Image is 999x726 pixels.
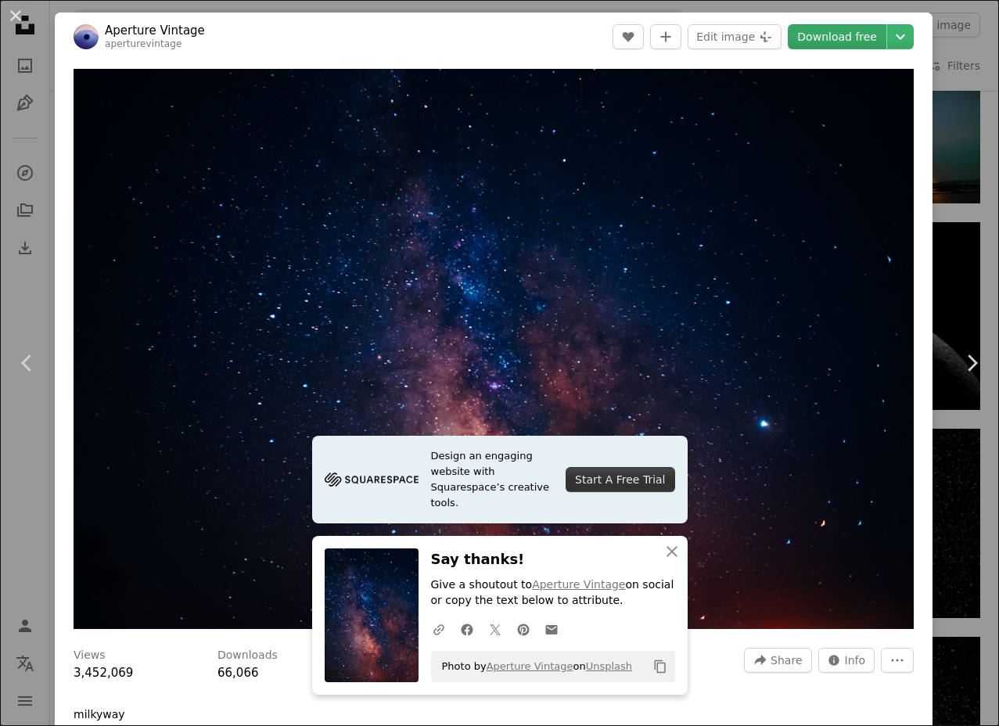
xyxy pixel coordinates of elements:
[788,24,886,49] a: Download free
[105,23,205,38] a: Aperture Vintage
[74,648,106,663] h3: Views
[509,613,537,645] a: Share on Pinterest
[325,468,419,491] img: file-1705255347840-230a6ab5bca9image
[613,24,644,49] button: Like
[532,578,625,591] a: Aperture Vintage
[744,648,811,673] button: Share this image
[105,38,182,49] a: aperturevintage
[647,653,674,680] button: Copy to clipboard
[217,666,259,680] span: 66,066
[845,649,866,672] span: Info
[74,24,99,49] img: Go to Aperture Vintage's profile
[217,648,278,663] h3: Downloads
[650,24,681,49] button: Add to Collection
[688,24,782,49] button: Edit image
[74,69,914,629] button: Zoom in on this image
[74,666,133,680] span: 3,452,069
[944,288,999,438] a: Next
[566,467,674,492] div: Start A Free Trial
[771,649,802,672] span: Share
[431,577,675,609] p: Give a shoutout to on social or copy the text below to attribute.
[74,707,125,723] p: milkyway
[431,548,675,571] h3: Say thanks!
[537,613,566,645] a: Share over email
[887,24,914,49] button: Choose download size
[487,660,573,672] a: Aperture Vintage
[434,654,633,679] span: Photo by on
[74,69,914,629] img: starry sky
[431,448,554,511] span: Design an engaging website with Squarespace’s creative tools.
[818,648,875,673] button: Stats about this image
[481,613,509,645] a: Share on Twitter
[453,613,481,645] a: Share on Facebook
[312,436,688,523] a: Design an engaging website with Squarespace’s creative tools.Start A Free Trial
[881,648,914,673] button: More Actions
[586,660,632,672] a: Unsplash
